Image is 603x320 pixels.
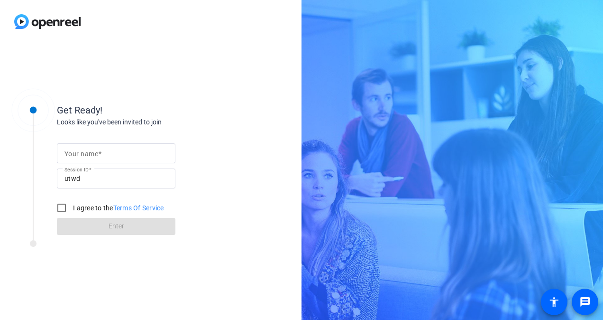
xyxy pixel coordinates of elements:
mat-label: Session ID [64,167,89,172]
a: Terms Of Service [113,204,164,212]
mat-label: Your name [64,150,98,158]
label: I agree to the [71,203,164,213]
div: Get Ready! [57,103,247,117]
div: Looks like you've been invited to join [57,117,247,127]
mat-icon: message [579,296,591,308]
mat-icon: accessibility [548,296,560,308]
